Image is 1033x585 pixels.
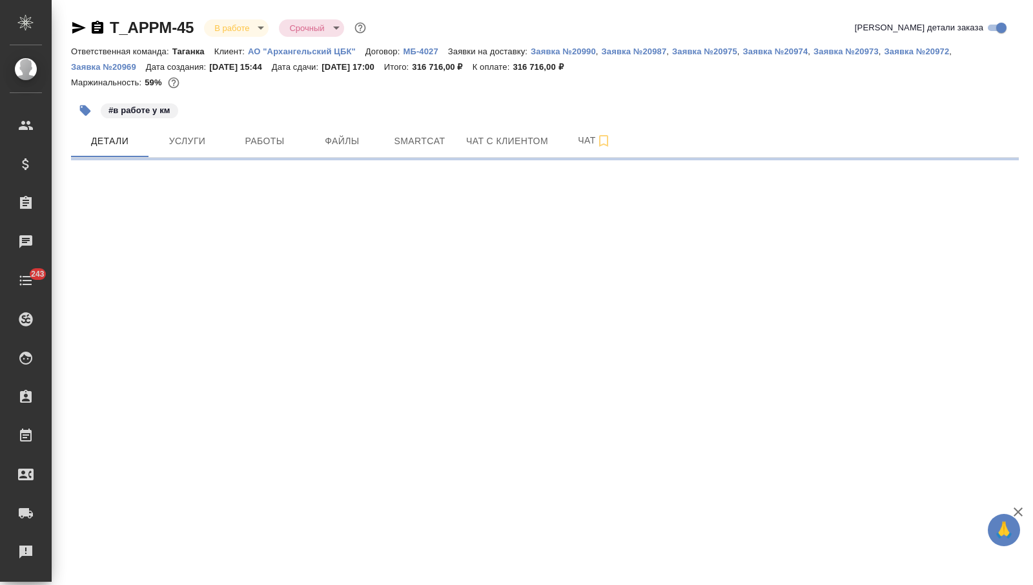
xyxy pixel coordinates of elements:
span: Чат [564,133,626,149]
button: Заявка №20973 [813,45,879,58]
p: 59% [145,78,165,87]
button: 🙏 [988,514,1020,546]
p: Маржинальность: [71,78,145,87]
button: В работе [210,23,253,34]
span: 243 [23,268,52,281]
a: 243 [3,264,48,297]
span: Детали [79,133,141,149]
button: Срочный [285,23,328,34]
p: , [949,47,955,56]
p: Дата создания: [146,62,209,72]
button: Заявка №20974 [743,45,808,58]
p: 316 716,00 ₽ [513,62,573,72]
p: , [666,47,672,56]
span: [PERSON_NAME] детали заказа [855,21,983,34]
button: Заявка №20987 [602,45,667,58]
p: Заявка №20969 [71,62,146,72]
p: Заявка №20973 [813,47,879,56]
p: [DATE] 15:44 [209,62,272,72]
p: Заявка №20990 [531,47,596,56]
p: Клиент: [214,47,248,56]
p: Дата сдачи: [272,62,322,72]
p: #в работе у км [108,104,170,117]
div: В работе [279,19,343,37]
div: В работе [204,19,269,37]
p: Ответственная команда: [71,47,172,56]
p: , [808,47,813,56]
a: T_APPM-45 [110,19,194,36]
button: Добавить тэг [71,96,99,125]
p: 316 716,00 ₽ [412,62,472,72]
button: Заявка №20990 [531,45,596,58]
p: , [879,47,885,56]
button: Скопировать ссылку для ЯМессенджера [71,20,87,36]
p: К оплате: [473,62,513,72]
span: в работе у км [99,104,179,115]
p: Заявка №20972 [885,47,950,56]
p: МБ-4027 [403,47,447,56]
a: АО "Архангельский ЦБК" [248,45,365,56]
button: 107722.80 RUB; [165,74,182,91]
span: Чат с клиентом [466,133,548,149]
p: [DATE] 17:00 [322,62,384,72]
p: Договор: [365,47,404,56]
button: Доп статусы указывают на важность/срочность заказа [352,19,369,36]
p: Заявка №20975 [672,47,737,56]
button: Заявка №20975 [672,45,737,58]
p: , [737,47,743,56]
svg: Подписаться [596,133,611,149]
p: Таганка [172,47,214,56]
button: Заявка №20972 [885,45,950,58]
p: Заявка №20987 [602,47,667,56]
p: АО "Архангельский ЦБК" [248,47,365,56]
p: Итого: [384,62,412,72]
span: Smartcat [389,133,451,149]
span: Файлы [311,133,373,149]
p: Заявки на доставку: [448,47,531,56]
p: , [596,47,602,56]
span: Услуги [156,133,218,149]
a: МБ-4027 [403,45,447,56]
span: 🙏 [993,516,1015,544]
span: Работы [234,133,296,149]
button: Заявка №20969 [71,61,146,74]
button: Скопировать ссылку [90,20,105,36]
p: Заявка №20974 [743,47,808,56]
